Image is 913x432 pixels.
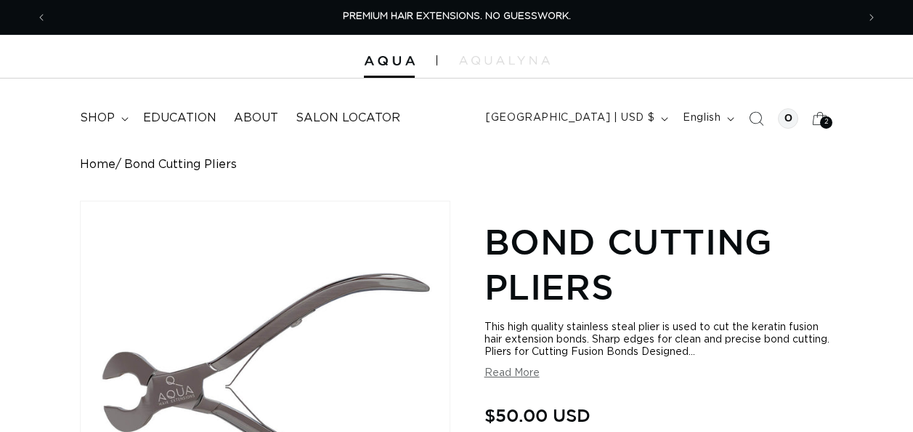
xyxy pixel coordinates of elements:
button: [GEOGRAPHIC_DATA] | USD $ [477,105,674,132]
button: Previous announcement [25,4,57,31]
span: [GEOGRAPHIC_DATA] | USD $ [486,111,654,126]
h1: Bond Cutting Pliers [484,219,834,310]
a: Education [134,102,225,135]
span: PREMIUM HAIR EXTENSIONS. NO GUESSWORK. [343,12,571,21]
a: Home [80,158,115,172]
nav: breadcrumbs [80,158,834,172]
div: This high quality stainless steal plier is used to cut the keratin fusion hair extension bonds. S... [484,321,834,359]
span: shop [80,111,115,126]
span: English [683,111,721,126]
button: Next announcement [856,4,888,31]
button: Read More [484,367,540,380]
span: $50.00 USD [484,401,591,429]
summary: shop [71,102,134,135]
span: 2 [824,116,829,129]
span: About [234,111,278,126]
span: Salon Locator [296,111,400,126]
img: Aqua Hair Extensions [364,56,415,66]
img: aqualyna.com [459,56,550,65]
button: English [674,105,740,132]
a: About [225,102,287,135]
span: Bond Cutting Pliers [124,158,237,172]
summary: Search [740,103,772,135]
a: Salon Locator [287,102,409,135]
span: Education [143,111,216,126]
